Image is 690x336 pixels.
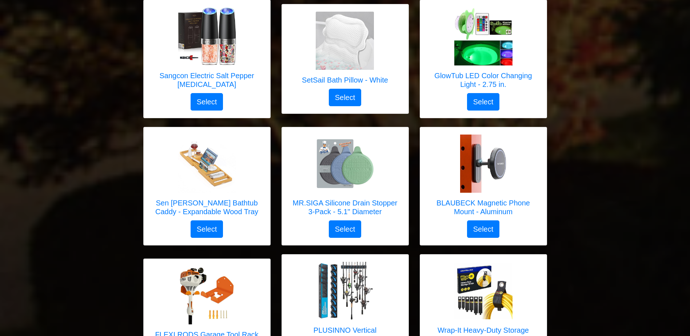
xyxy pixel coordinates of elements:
img: FLEXI RODS Garage Tool Rack [178,266,236,324]
h5: GlowTub LED Color Changing Light - 2.75 in. [427,71,539,89]
h5: Sangcon Electric Salt Pepper [MEDICAL_DATA] [151,71,263,89]
button: Select [329,220,362,238]
a: GlowTub LED Color Changing Light - 2.75 in. GlowTub LED Color Changing Light - 2.75 in. [427,7,539,93]
img: Sen Yi Bao Bathtub Caddy - Expandable Wood Tray [178,135,236,193]
a: SetSail Bath Pillow - White SetSail Bath Pillow - White [302,12,388,89]
h5: Sen [PERSON_NAME] Bathtub Caddy - Expandable Wood Tray [151,199,263,216]
img: GlowTub LED Color Changing Light - 2.75 in. [454,7,512,65]
img: Sangcon Electric Salt Pepper Grinder [178,7,236,65]
img: PLUSINNO Vertical Rod Holder - Black [316,262,374,320]
img: Wrap-It Heavy-Duty Storage Straps 6-Pack - Assorted Colors [454,263,512,319]
a: MR.SIGA Silicone Drain Stopper 3-Pack - 5.1" Diameter MR.SIGA Silicone Drain Stopper 3-Pack - 5.1... [289,135,401,220]
img: MR.SIGA Silicone Drain Stopper 3-Pack - 5.1" Diameter [316,135,374,193]
button: Select [191,220,223,238]
a: BLAUBECK Magnetic Phone Mount - Aluminum BLAUBECK Magnetic Phone Mount - Aluminum [427,135,539,220]
button: Select [191,93,223,111]
button: Select [467,93,500,111]
a: Sen Yi Bao Bathtub Caddy - Expandable Wood Tray Sen [PERSON_NAME] Bathtub Caddy - Expandable Wood... [151,135,263,220]
h5: MR.SIGA Silicone Drain Stopper 3-Pack - 5.1" Diameter [289,199,401,216]
button: Select [329,89,362,106]
img: BLAUBECK Magnetic Phone Mount - Aluminum [454,135,512,193]
h5: SetSail Bath Pillow - White [302,76,388,84]
img: SetSail Bath Pillow - White [316,12,374,70]
a: Sangcon Electric Salt Pepper Grinder Sangcon Electric Salt Pepper [MEDICAL_DATA] [151,7,263,93]
h5: BLAUBECK Magnetic Phone Mount - Aluminum [427,199,539,216]
button: Select [467,220,500,238]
